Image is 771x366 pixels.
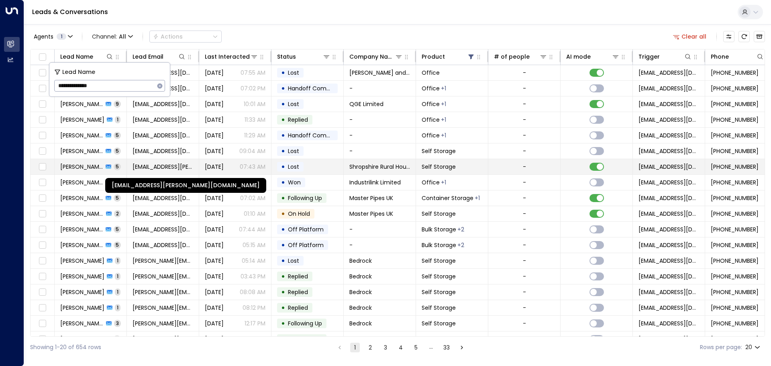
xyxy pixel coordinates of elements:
[133,131,193,139] span: lewiscrask@gmail.com
[60,194,103,202] span: Ayesha Anee
[205,52,258,61] div: Last Interacted
[422,288,456,296] span: Self Storage
[133,241,193,249] span: adeleuyan@gmail.com
[119,33,126,40] span: All
[638,52,692,61] div: Trigger
[60,257,104,265] span: Fred Flinstone
[37,303,47,313] span: Toggle select row
[422,163,456,171] span: Self Storage
[37,225,47,235] span: Toggle select row
[422,84,440,92] span: Office
[281,176,285,189] div: •
[344,128,416,143] td: -
[115,288,120,295] span: 1
[205,147,224,155] span: Sep 01, 2025
[115,273,120,280] span: 1
[288,272,308,280] span: Replied
[349,335,372,343] span: Bedrock
[281,254,285,268] div: •
[711,225,759,233] span: +447563720169
[240,163,265,171] p: 07:43 AM
[349,100,383,108] span: QGE Limited
[281,113,285,127] div: •
[381,343,390,352] button: Go to page 3
[638,194,699,202] span: leads@space-station.co.uk
[396,343,406,352] button: Go to page 4
[133,52,163,61] div: Lead Email
[133,147,193,155] span: lor_1701@yahoo.com
[441,84,446,92] div: Storage
[133,163,193,171] span: stuart.jobson@shropshirerural.co.uk
[288,319,322,327] span: Following Up
[523,69,526,77] div: -
[133,319,193,327] span: fred.flinstone@bedrock.com
[105,178,266,193] div: [EMAIL_ADDRESS][PERSON_NAME][DOMAIN_NAME]
[711,210,759,218] span: +443403337606
[205,116,224,124] span: Sep 02, 2025
[37,131,47,141] span: Toggle select row
[133,52,186,61] div: Lead Email
[288,241,324,249] span: Off Platform
[89,31,136,42] button: Channel:All
[349,288,372,296] span: Bedrock
[523,84,526,92] div: -
[60,319,104,327] span: Fred Flinstone
[523,116,526,124] div: -
[205,194,224,202] span: Aug 30, 2025
[638,100,699,108] span: leads@space-station.co.uk
[281,301,285,315] div: •
[422,116,440,124] span: Office
[523,257,526,265] div: -
[711,288,759,296] span: +441234567890
[205,100,224,108] span: Sep 05, 2025
[60,288,104,296] span: Fred Flinstone
[288,163,299,171] span: Lost
[133,210,193,218] span: ayeshaclc2025@gmail.com
[60,131,103,139] span: Lewis Crask
[711,304,759,312] span: +441234567890
[475,194,480,202] div: Self Storage
[738,31,750,42] span: Refresh
[288,304,308,312] span: Replied
[60,100,103,108] span: Sofia Qadir
[245,116,265,124] p: 11:33 AM
[205,84,224,92] span: Sep 06, 2025
[30,31,75,42] button: Agents1
[60,241,103,249] span: Adele Jones
[288,257,299,265] span: Lost
[60,163,103,171] span: Stuart Jobson
[349,163,410,171] span: Shropshire Rural Housing Association
[494,52,547,61] div: # of people
[711,52,729,61] div: Phone
[37,115,47,125] span: Toggle select row
[205,163,224,171] span: Sep 01, 2025
[149,31,222,43] div: Button group with a nested menu
[711,241,759,249] span: +447563720169
[281,223,285,236] div: •
[149,31,222,43] button: Actions
[205,335,224,343] span: May 13, 2025
[114,226,121,233] span: 5
[523,319,526,327] div: -
[115,257,120,264] span: 1
[523,178,526,186] div: -
[89,31,136,42] span: Channel:
[638,304,699,312] span: leads@space-station.co.uk
[37,146,47,156] span: Toggle select row
[281,270,285,283] div: •
[711,84,759,92] span: +447385587456
[60,335,103,343] span: Fred Flinstone
[241,84,265,92] p: 07:02 PM
[711,116,759,124] span: +447412931378
[277,52,296,61] div: Status
[133,272,193,280] span: fred.flinstone@bedrock.com
[281,317,285,330] div: •
[205,319,224,327] span: May 17, 2025
[37,162,47,172] span: Toggle select row
[638,210,699,218] span: ayeshaclc2025@gmail.com
[37,209,47,219] span: Toggle select row
[281,129,285,142] div: •
[115,304,120,311] span: 1
[723,31,734,42] button: Customize
[133,257,193,265] span: fred.flinstone@bedrock.com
